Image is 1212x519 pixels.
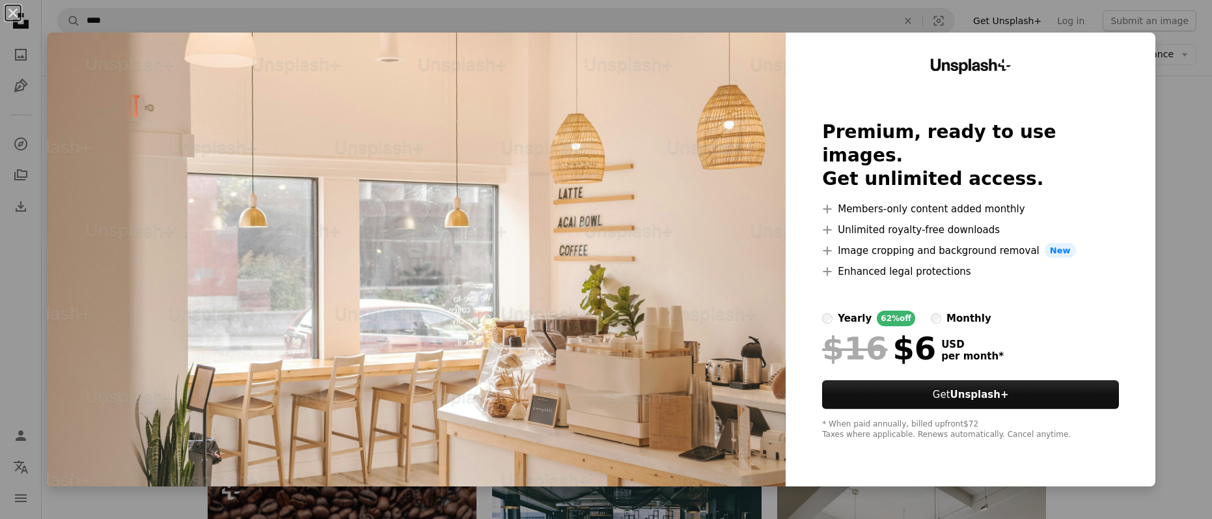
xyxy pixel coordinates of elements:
input: monthly [931,313,941,324]
span: USD [941,339,1004,350]
div: yearly [838,311,872,326]
li: Members-only content added monthly [822,201,1119,217]
strong: Unsplash+ [950,389,1009,400]
div: $6 [822,331,936,365]
button: GetUnsplash+ [822,380,1119,409]
li: Enhanced legal protections [822,264,1119,279]
li: Unlimited royalty-free downloads [822,222,1119,238]
li: Image cropping and background removal [822,243,1119,259]
span: per month * [941,350,1004,362]
span: New [1045,243,1076,259]
h2: Premium, ready to use images. Get unlimited access. [822,120,1119,191]
span: $16 [822,331,887,365]
div: * When paid annually, billed upfront $72 Taxes where applicable. Renews automatically. Cancel any... [822,419,1119,440]
div: monthly [946,311,991,326]
input: yearly62%off [822,313,833,324]
div: 62% off [877,311,915,326]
